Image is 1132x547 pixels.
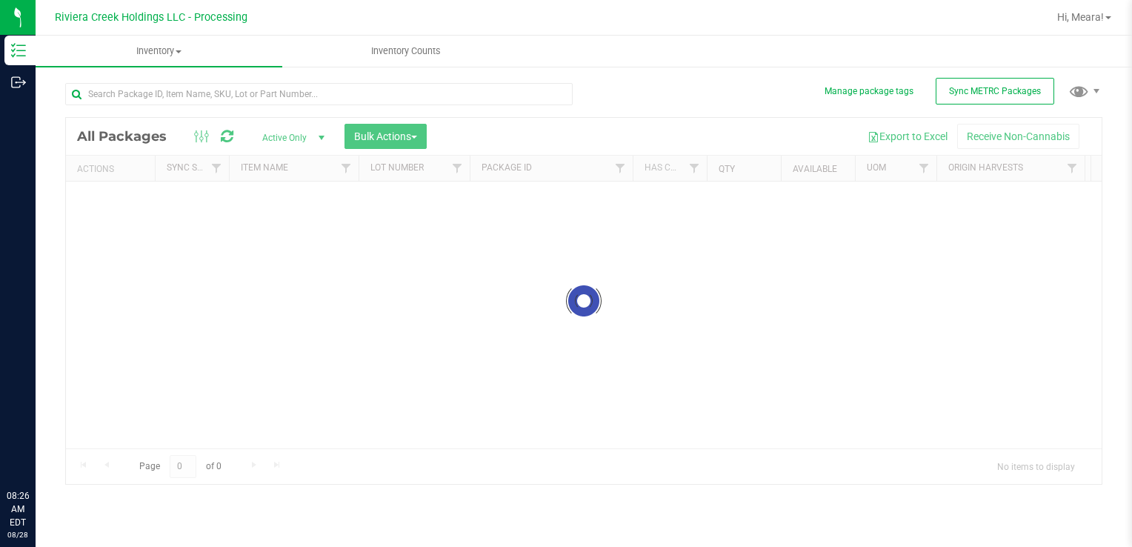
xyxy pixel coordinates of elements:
span: Inventory [36,44,282,58]
span: Hi, Meara! [1057,11,1104,23]
inline-svg: Outbound [11,75,26,90]
button: Manage package tags [825,85,913,98]
span: Inventory Counts [351,44,461,58]
span: Sync METRC Packages [949,86,1041,96]
a: Inventory Counts [282,36,529,67]
inline-svg: Inventory [11,43,26,58]
a: Inventory [36,36,282,67]
input: Search Package ID, Item Name, SKU, Lot or Part Number... [65,83,573,105]
span: Riviera Creek Holdings LLC - Processing [55,11,247,24]
p: 08:26 AM EDT [7,489,29,529]
button: Sync METRC Packages [936,78,1054,105]
p: 08/28 [7,529,29,540]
